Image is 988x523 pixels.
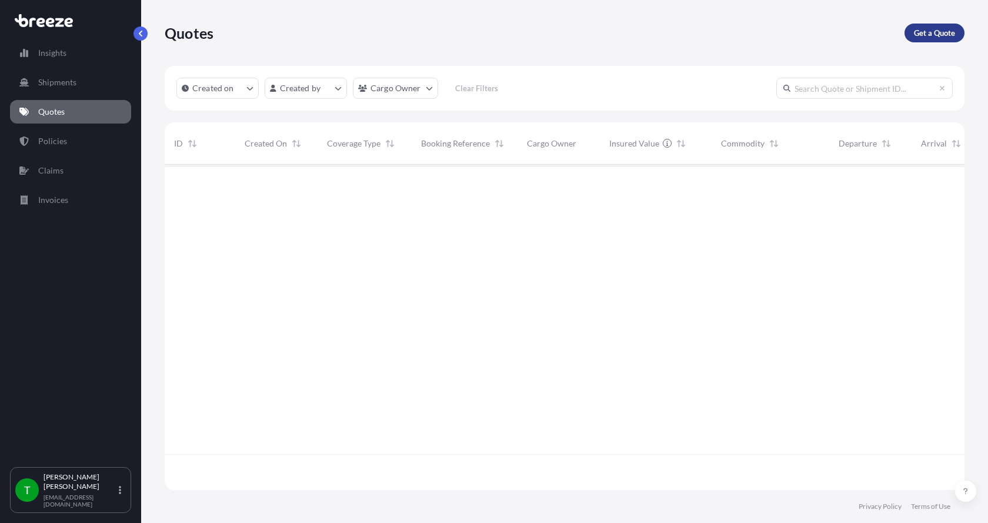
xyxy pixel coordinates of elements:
[527,138,576,149] span: Cargo Owner
[44,472,116,491] p: [PERSON_NAME] [PERSON_NAME]
[185,136,199,151] button: Sort
[38,76,76,88] p: Shipments
[444,79,510,98] button: Clear Filters
[245,138,287,149] span: Created On
[24,484,31,496] span: T
[353,78,438,99] button: cargoOwner Filter options
[10,71,131,94] a: Shipments
[280,82,321,94] p: Created by
[904,24,964,42] a: Get a Quote
[165,24,213,42] p: Quotes
[859,502,902,511] a: Privacy Policy
[776,78,953,99] input: Search Quote or Shipment ID...
[10,41,131,65] a: Insights
[327,138,380,149] span: Coverage Type
[767,136,781,151] button: Sort
[38,194,68,206] p: Invoices
[911,502,950,511] a: Terms of Use
[879,136,893,151] button: Sort
[921,138,947,149] span: Arrival
[38,135,67,147] p: Policies
[10,129,131,153] a: Policies
[38,165,64,176] p: Claims
[289,136,303,151] button: Sort
[38,106,65,118] p: Quotes
[10,100,131,124] a: Quotes
[38,47,66,59] p: Insights
[721,138,765,149] span: Commodity
[370,82,421,94] p: Cargo Owner
[265,78,347,99] button: createdBy Filter options
[949,136,963,151] button: Sort
[44,494,116,508] p: [EMAIL_ADDRESS][DOMAIN_NAME]
[10,159,131,182] a: Claims
[674,136,688,151] button: Sort
[176,78,259,99] button: createdOn Filter options
[914,27,955,39] p: Get a Quote
[492,136,506,151] button: Sort
[383,136,397,151] button: Sort
[192,82,234,94] p: Created on
[421,138,490,149] span: Booking Reference
[839,138,877,149] span: Departure
[455,82,498,94] p: Clear Filters
[609,138,659,149] span: Insured Value
[174,138,183,149] span: ID
[10,188,131,212] a: Invoices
